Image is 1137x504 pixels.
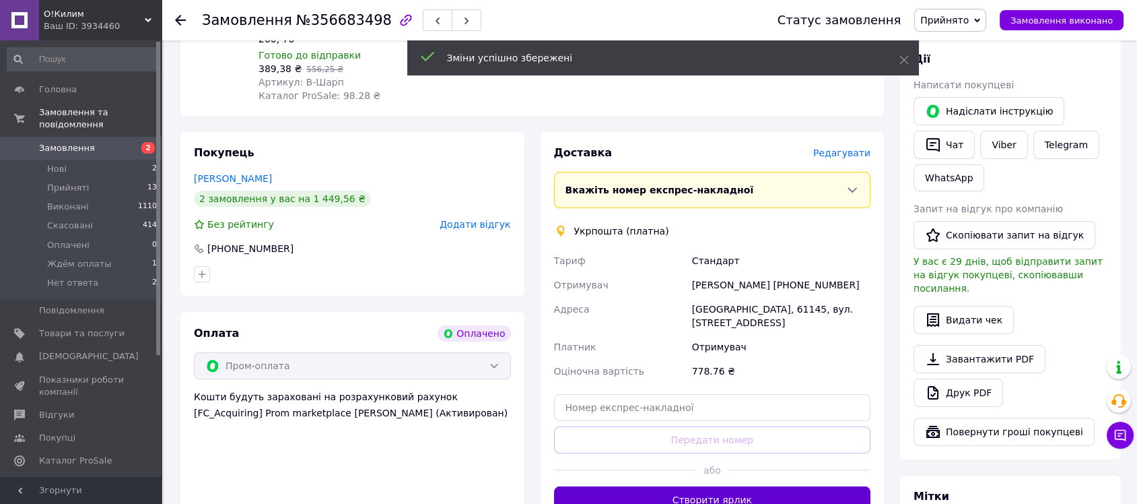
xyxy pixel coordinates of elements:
a: WhatsApp [914,164,984,191]
div: Ваш ID: 3934460 [44,20,162,32]
div: [FC_Acquiring] Prom marketplace [PERSON_NAME] (Активирован) [194,406,511,420]
span: Замовлення виконано [1010,15,1113,26]
span: 2 [152,277,157,289]
span: 389,38 ₴ [259,63,302,74]
span: Редагувати [813,148,870,158]
span: Прийняті [47,182,89,194]
span: Відгуки [39,409,74,421]
input: Пошук [7,47,158,71]
span: Адреса [554,304,590,315]
span: Написати покупцеві [914,80,1014,90]
div: [PERSON_NAME] [PHONE_NUMBER] [689,273,873,297]
button: Чат з покупцем [1107,422,1134,449]
span: або [696,464,728,477]
button: Повернути гроші покупцеві [914,418,1095,446]
span: Замовлення [39,142,95,154]
span: 0 [152,239,157,251]
a: Telegram [1033,131,1099,159]
span: Покупці [39,432,75,444]
button: Чат [914,131,975,159]
span: 556,25 ₴ [306,65,343,74]
span: Головна [39,84,77,96]
div: Зміни успішно збережені [447,51,866,65]
span: Замовлення [202,12,292,28]
span: №356683498 [296,12,392,28]
span: Виконані [47,201,89,213]
div: Повернутися назад [175,13,186,27]
button: Скопіювати запит на відгук [914,221,1095,249]
span: Запит на відгук про компанію [914,203,1063,214]
input: Номер експрес-накладної [554,394,871,421]
div: Отримувач [689,335,873,359]
span: Доставка [554,146,613,159]
div: 2 замовлення у вас на 1 449,56 ₴ [194,191,371,207]
span: Мітки [914,490,949,503]
button: Замовлення виконано [1000,10,1124,30]
div: Оплачено [438,325,510,342]
div: Стандарт [689,249,873,273]
span: Скасовані [47,220,93,232]
div: Статус замовлення [778,13,901,27]
span: У вас є 29 днів, щоб відправити запит на відгук покупцеві, скопіювавши посилання. [914,256,1103,294]
span: Готово до відправки [259,50,361,61]
span: Нові [47,163,67,175]
span: Прийнято [920,15,969,26]
span: Вкажіть номер експрес-накладної [565,185,754,195]
span: Покупець [194,146,254,159]
span: Дії [914,53,930,65]
a: Viber [980,131,1027,159]
span: Повідомлення [39,305,104,317]
span: Артикул: В-Шарп [259,77,344,88]
div: 778.76 ₴ [689,359,873,383]
span: Нет ответа [47,277,98,289]
span: О!Килим [44,8,145,20]
button: Видати чек [914,306,1014,334]
span: Оплата [194,327,239,340]
div: [PHONE_NUMBER] [206,242,295,255]
span: 2 [152,163,157,175]
span: Каталог ProSale: 98.28 ₴ [259,90,380,101]
div: Кошти будуть зараховані на розрахунковий рахунок [194,390,511,420]
button: Надіслати інструкцію [914,97,1064,125]
span: Оціночна вартість [554,366,644,377]
span: Без рейтингу [207,219,274,230]
span: Оплачені [47,239,90,251]
a: Друк PDF [914,379,1003,407]
span: Ждём оплаты [47,258,112,270]
span: Каталог ProSale [39,455,112,467]
span: Замовлення та повідомлення [39,106,162,131]
span: 2 [141,142,155,154]
span: Товари та послуги [39,327,125,340]
span: Тариф [554,255,586,266]
span: 1 [152,258,157,270]
a: [PERSON_NAME] [194,173,272,184]
span: Додати відгук [440,219,510,230]
div: Укрпошта (платна) [571,224,673,238]
span: 13 [147,182,157,194]
span: 1110 [138,201,157,213]
span: 414 [143,220,157,232]
span: Показники роботи компанії [39,374,125,398]
span: Отримувач [554,280,609,290]
a: Завантажити PDF [914,345,1045,373]
div: [GEOGRAPHIC_DATA], 61145, вул. [STREET_ADDRESS] [689,297,873,335]
span: [DEMOGRAPHIC_DATA] [39,350,139,363]
span: Платник [554,342,596,352]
